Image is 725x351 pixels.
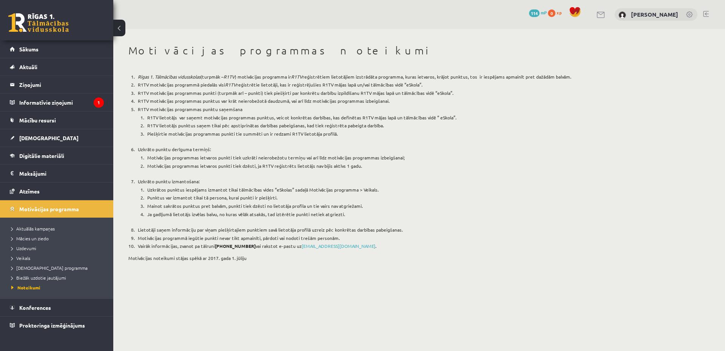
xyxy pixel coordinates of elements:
a: Veikals [11,255,106,261]
a: Motivācijas programma [10,200,104,218]
span: Mācies un ziedo [11,235,49,241]
a: [PERSON_NAME] [631,11,678,18]
em: Rīgas 1. Tālmācības vidusskolas [138,74,201,80]
legend: Ziņojumi [19,76,104,93]
span: [DEMOGRAPHIC_DATA] [19,135,79,141]
a: [DEMOGRAPHIC_DATA] [10,129,104,147]
span: Proktoringa izmēģinājums [19,322,85,329]
span: Aktuālās kampaņas [11,226,55,232]
a: Mācies un ziedo [11,235,106,242]
img: Ādams Aleksandrs Kovaļenko [619,11,626,19]
span: Biežāk uzdotie jautājumi [11,275,66,281]
a: 0 xp [548,9,565,15]
span: Mācību resursi [19,117,56,124]
em: R1TV [224,74,235,80]
li: Lietotāji saņem informāciju par viņam piešķirtajiem punktiem savā lietotāja profilā uzreiz pēc ko... [136,226,612,234]
span: 114 [529,9,540,17]
span: Veikals [11,255,30,261]
a: 114 mP [529,9,547,15]
span: xp [557,9,561,15]
li: Vairāk informācijas, zvanot pa tālruni vai rakstot e-pastu uz . [136,242,612,250]
li: R1TV motivācijas programmas punktu saņemšana [136,105,612,138]
a: [EMAIL_ADDRESS][DOMAIN_NAME] [302,243,375,249]
a: Aktuāli [10,58,104,76]
li: R1TV motivācijas programmas punkti (turpmāk arī – punkti) tiek piešķirti par konkrētu darbību izp... [136,89,612,97]
span: Uzdevumi [11,245,36,251]
span: Atzīmes [19,188,40,195]
span: [DEMOGRAPHIC_DATA] programma [11,265,88,271]
a: Biežāk uzdotie jautājumi [11,274,106,281]
strong: [PHONE_NUMBER] [215,243,256,249]
span: mP [541,9,547,15]
a: Informatīvie ziņojumi1 [10,94,104,111]
i: 1 [94,97,104,108]
span: Digitālie materiāli [19,152,64,159]
a: Uzdevumi [11,245,106,252]
a: Aktuālās kampaņas [11,225,106,232]
li: Uzkrāto punktu derīguma termiņš: [136,145,612,170]
a: Maksājumi [10,165,104,182]
a: [DEMOGRAPHIC_DATA] programma [11,264,106,271]
em: R1TV [225,82,236,88]
span: 0 [548,9,555,17]
a: Rīgas 1. Tālmācības vidusskola [8,13,69,32]
li: Uzkrātos punktus iespējams izmantot tikai tālmācības vides “eSkolas” sadaļā Motivācijas programma... [145,186,612,194]
h1: Motivācijas programmas noteikumi [128,44,612,57]
span: Noteikumi [11,285,40,291]
li: Piešķirtie motivācijas programmas punkti tie summēti un ir redzami R1TV lietotāja profilā. [145,130,612,138]
span: Sākums [19,46,39,53]
li: Ja gadījumā lietotājs izvēlas balvu, no kuras vēlāk atsakās, tad iztērētie punkti netiek atgriezti. [145,210,612,219]
li: (turpmāk – ) motivācijas programma ir reģistrētiem lietotājiem izstrādāta programma, kuras ietvar... [136,73,612,81]
a: Proktoringa izmēģinājums [10,317,104,334]
a: Konferences [10,299,104,316]
a: Digitālie materiāli [10,147,104,164]
li: R1TV motivācijas programmas punktus var krāt neierobežotā daudzumā, vai arī līdz motivācijas prog... [136,97,612,105]
li: Motivācijas programmā iegūtie punkti nevar tikt apmainīti, pārdoti vai nodoti trešām personām. [136,234,612,243]
li: Mainot sakrātos punktus pret balvām, punkti tiek dzēsti no lietotāja profila un tie vairs nav atg... [145,202,612,210]
legend: Maksājumi [19,165,104,182]
legend: Informatīvie ziņojumi [19,94,104,111]
li: Motivācijas programmas ietvaros punkti tiek uzkrāti neierobežotu termiņu vai arī līdz motivācijas... [145,154,612,162]
a: Noteikumi [11,284,106,291]
span: Konferences [19,304,51,311]
p: Motivācijas noteikumi stājas spēkā ar 2017. gada 1. jūliju [128,255,612,261]
li: Punktus var izmantot tikai tā persona, kurai punkti ir piešķirti. [145,194,612,202]
li: R1TV motivācijas programmā piedalās visi reģistrētie lietotāji, kas ir reģistrējušies R1TV mājas ... [136,81,612,89]
a: Ziņojumi [10,76,104,93]
li: R1TV lietotājs var saņemt motivācijas programmas punktus, veicot konkrētas darbības, kas definēta... [145,114,612,122]
span: Motivācijas programma [19,206,79,212]
a: Sākums [10,40,104,58]
li: R1TV lietotājs punktus saņem tikai pēc apstiprinātas darbības pabeigšanas, kad tiek reģistrēta pa... [145,122,612,130]
a: Mācību resursi [10,111,104,129]
span: Aktuāli [19,63,37,70]
em: R1TV [291,74,302,80]
li: Motivācijas programmas ietvaros punkti tiek dzēsti, ja R1TV reģistrēts lietotājs nav bijis aktīvs... [145,162,612,170]
a: Atzīmes [10,182,104,200]
li: Uzkrāto punktu izmantošana: [136,178,612,218]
